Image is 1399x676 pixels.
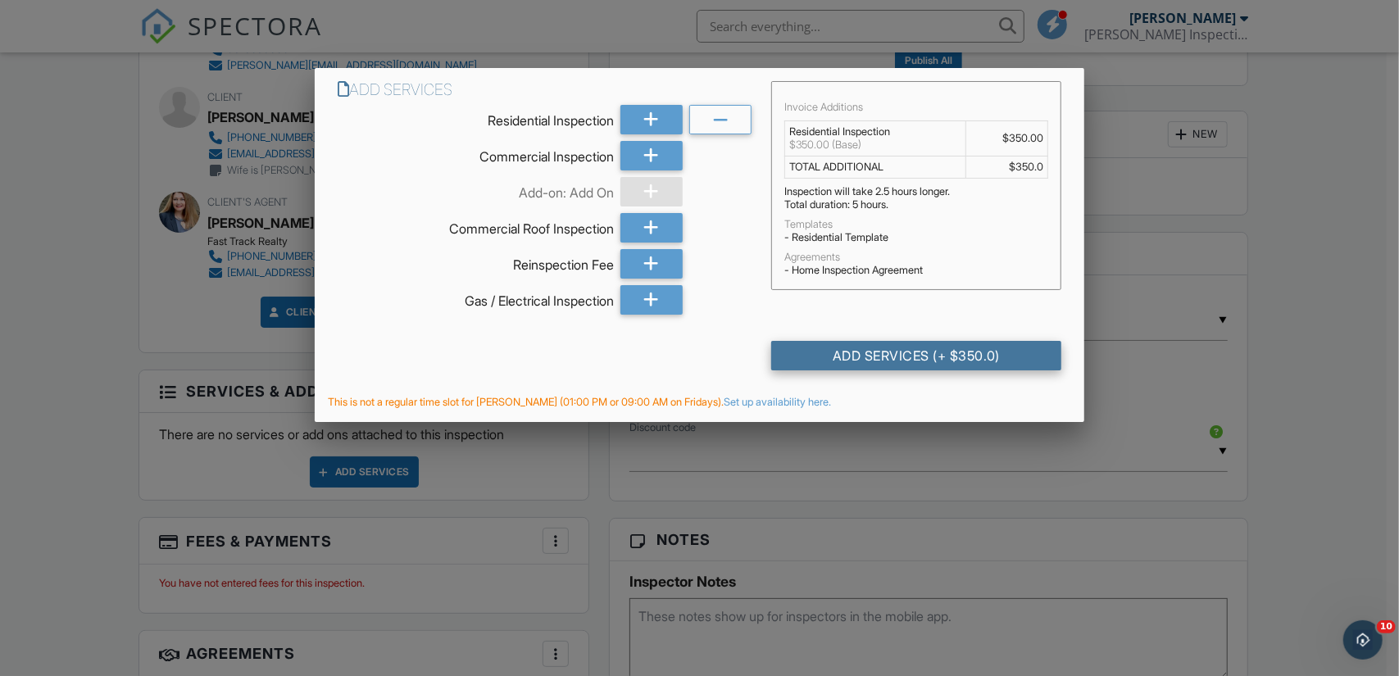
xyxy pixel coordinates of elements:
div: - Residential Template [784,231,1048,244]
td: Residential Inspection [785,120,965,156]
td: $350.00 [965,120,1047,156]
span: 10 [1377,620,1396,633]
div: Commercial Inspection [338,141,614,166]
td: TOTAL ADDITIONAL [785,156,965,178]
div: Residential Inspection [338,105,614,129]
div: Total duration: 5 hours. [784,198,1048,211]
div: Invoice Additions [784,101,1048,114]
div: Agreements [784,251,1048,264]
iframe: Intercom live chat [1343,620,1383,660]
div: Commercial Roof Inspection [338,213,614,238]
div: - Home Inspection Agreement [784,264,1048,277]
div: Inspection will take 2.5 hours longer. [784,185,1048,198]
div: Add Services (+ $350.0) [771,341,1061,370]
h6: Add Services [338,81,752,98]
div: This is not a regular time slot for [PERSON_NAME] (01:00 PM or 09:00 AM on Fridays). [315,396,1084,409]
td: $350.0 [965,156,1047,178]
a: Set up availability here. [724,396,831,408]
div: Templates [784,218,1048,231]
div: Add-on: Add On [338,177,614,202]
div: Gas / Electrical Inspection [338,285,614,310]
div: $350.00 (Base) [789,138,961,152]
div: Reinspection Fee [338,249,614,274]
